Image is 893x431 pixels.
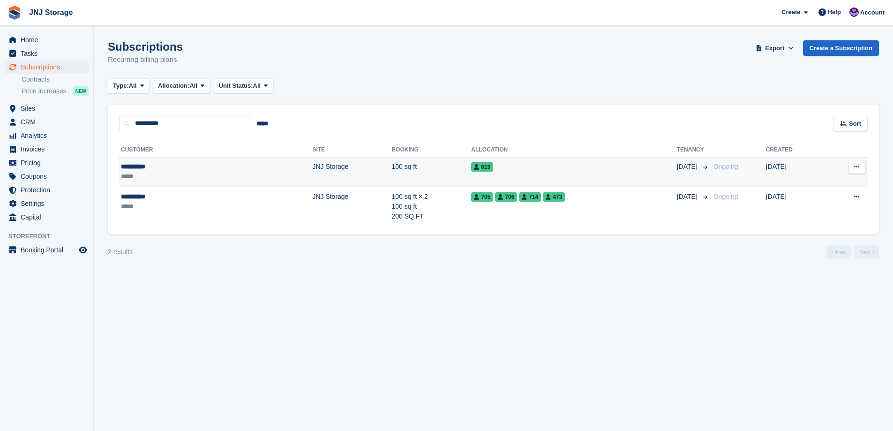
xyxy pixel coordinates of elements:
span: Pricing [21,156,77,169]
a: Contracts [22,75,89,84]
th: Customer [119,143,312,158]
span: [DATE] [677,162,699,172]
span: Type: [113,81,129,91]
span: All [189,81,197,91]
th: Allocation [471,143,676,158]
span: Help [828,8,841,17]
a: Preview store [77,244,89,256]
a: JNJ Storage [25,5,76,20]
span: Booking Portal [21,243,77,257]
td: JNJ Storage [312,187,391,227]
a: menu [5,60,89,74]
nav: Page [825,245,881,259]
div: NEW [73,86,89,96]
span: Protection [21,183,77,197]
img: Jonathan Scrase [849,8,859,17]
span: 619 [471,162,493,172]
th: Created [766,143,825,158]
span: Capital [21,211,77,224]
span: Allocation: [158,81,189,91]
a: menu [5,129,89,142]
a: menu [5,102,89,115]
td: 100 sq ft [391,157,471,187]
span: Unit Status: [219,81,253,91]
td: [DATE] [766,157,825,187]
th: Tenancy [677,143,710,158]
a: menu [5,197,89,210]
span: 473 [543,192,565,202]
button: Unit Status: All [214,78,273,94]
span: CRM [21,115,77,129]
td: [DATE] [766,187,825,227]
a: menu [5,47,89,60]
span: Settings [21,197,77,210]
a: menu [5,33,89,46]
span: Invoices [21,143,77,156]
a: Price increases NEW [22,86,89,96]
span: 706 [495,192,517,202]
span: All [253,81,261,91]
td: JNJ Storage [312,157,391,187]
span: 714 [519,192,541,202]
img: stora-icon-8386f47178a22dfd0bd8f6a31ec36ba5ce8667c1dd55bd0f319d3a0aa187defe.svg [8,6,22,20]
th: Booking [391,143,471,158]
button: Allocation: All [153,78,210,94]
span: Ongoing [713,163,738,170]
span: Storefront [8,232,93,241]
th: Site [312,143,391,158]
a: Create a Subscription [803,40,879,56]
span: Export [765,44,784,53]
span: Account [860,8,885,17]
span: Create [781,8,800,17]
span: Subscriptions [21,60,77,74]
span: All [129,81,137,91]
h1: Subscriptions [108,40,183,53]
a: menu [5,115,89,129]
p: Recurring billing plans [108,54,183,65]
a: Previous [826,245,851,259]
span: 705 [471,192,493,202]
a: Next [855,245,879,259]
span: Home [21,33,77,46]
span: Sort [849,119,861,129]
button: Export [754,40,795,56]
span: Price increases [22,87,67,96]
div: 2 results [108,247,133,257]
td: 100 sq ft × 2 100 sq ft 200 SQ FT [391,187,471,227]
a: menu [5,156,89,169]
span: Ongoing [713,193,738,200]
button: Type: All [108,78,149,94]
a: menu [5,243,89,257]
span: Analytics [21,129,77,142]
span: [DATE] [677,192,699,202]
a: menu [5,143,89,156]
a: menu [5,183,89,197]
span: Coupons [21,170,77,183]
a: menu [5,211,89,224]
span: Sites [21,102,77,115]
span: Tasks [21,47,77,60]
a: menu [5,170,89,183]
